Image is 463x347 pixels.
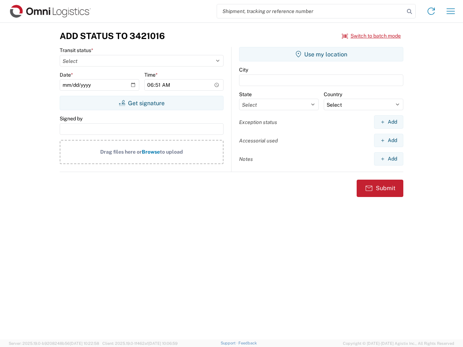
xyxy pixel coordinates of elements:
[239,137,278,144] label: Accessorial used
[374,115,403,129] button: Add
[342,30,401,42] button: Switch to batch mode
[374,152,403,166] button: Add
[60,96,224,110] button: Get signature
[102,341,178,346] span: Client: 2025.19.0-1f462a1
[144,72,158,78] label: Time
[239,91,252,98] label: State
[324,91,342,98] label: Country
[142,149,160,155] span: Browse
[238,341,257,345] a: Feedback
[217,4,404,18] input: Shipment, tracking or reference number
[343,340,454,347] span: Copyright © [DATE]-[DATE] Agistix Inc., All Rights Reserved
[160,149,183,155] span: to upload
[221,341,239,345] a: Support
[60,47,93,53] label: Transit status
[100,149,142,155] span: Drag files here or
[374,134,403,147] button: Add
[357,180,403,197] button: Submit
[239,47,403,61] button: Use my location
[148,341,178,346] span: [DATE] 10:06:59
[239,156,253,162] label: Notes
[239,67,248,73] label: City
[70,341,99,346] span: [DATE] 10:22:58
[60,115,82,122] label: Signed by
[239,119,277,125] label: Exception status
[60,72,73,78] label: Date
[60,31,165,41] h3: Add Status to 3421016
[9,341,99,346] span: Server: 2025.19.0-b9208248b56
